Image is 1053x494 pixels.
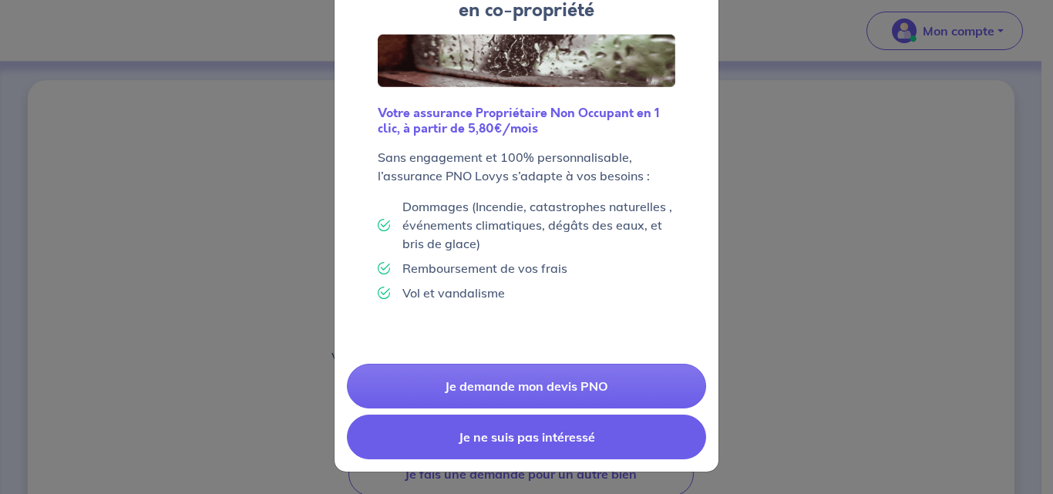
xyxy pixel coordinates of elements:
p: Vol et vandalisme [402,284,505,302]
p: Remboursement de vos frais [402,259,567,277]
button: Je ne suis pas intéressé [347,415,706,459]
p: Sans engagement et 100% personnalisable, l’assurance PNO Lovys s’adapte à vos besoins : [378,148,675,185]
p: Dommages (Incendie, catastrophes naturelles , événements climatiques, dégâts des eaux, et bris de... [402,197,675,253]
img: Logo Lovys [378,34,675,88]
h6: Votre assurance Propriétaire Non Occupant en 1 clic, à partir de 5,80€/mois [378,106,675,135]
a: Je demande mon devis PNO [347,364,706,408]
